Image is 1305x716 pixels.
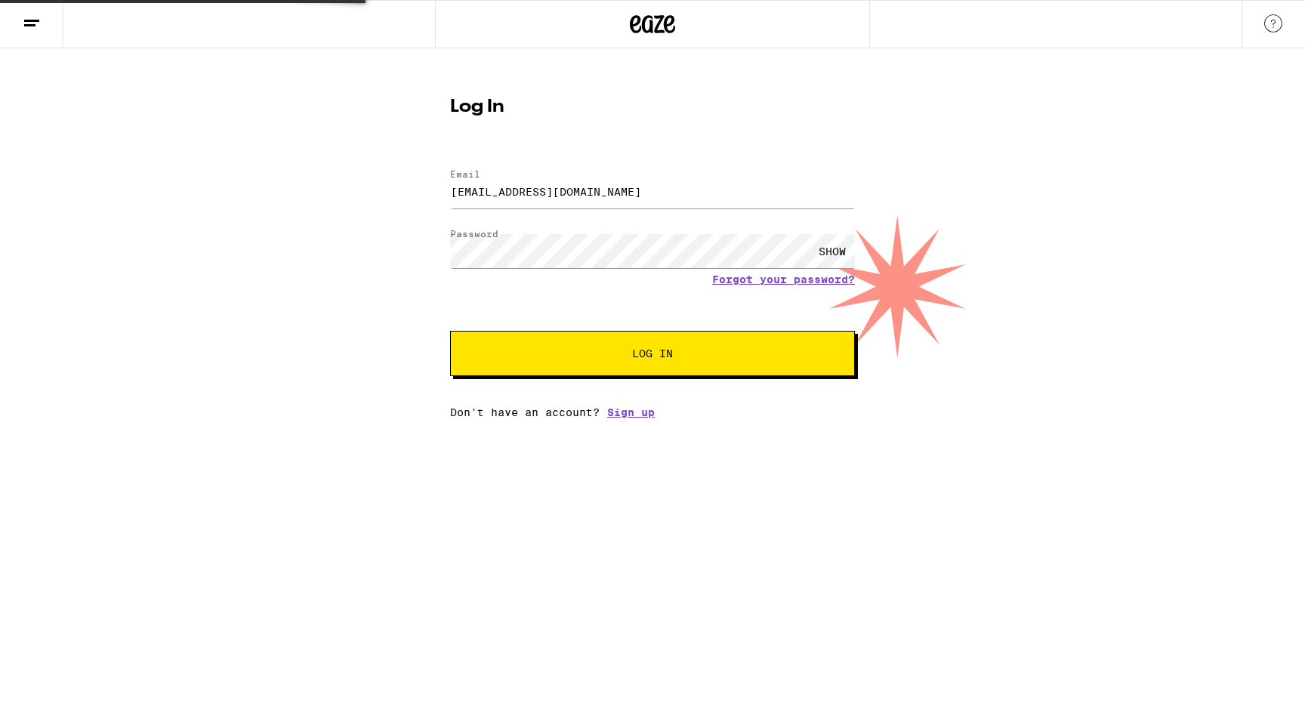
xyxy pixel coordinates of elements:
[632,348,673,359] span: Log In
[450,229,498,239] label: Password
[450,331,855,376] button: Log In
[450,174,855,208] input: Email
[9,11,109,23] span: Hi. Need any help?
[450,98,855,116] h1: Log In
[450,169,480,179] label: Email
[607,406,655,418] a: Sign up
[712,273,855,285] a: Forgot your password?
[810,234,855,268] div: SHOW
[450,406,855,418] div: Don't have an account?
